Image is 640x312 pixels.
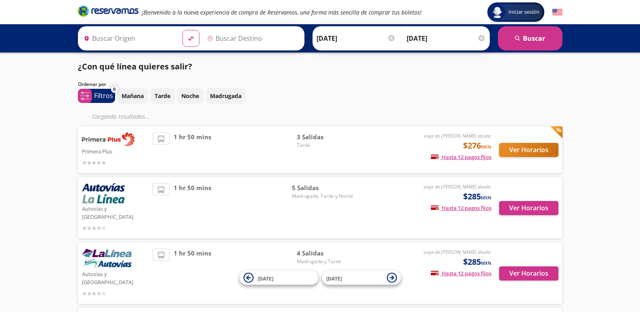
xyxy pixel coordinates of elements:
[78,81,106,88] p: Ordenar por
[82,203,149,221] p: Autovías y [GEOGRAPHIC_DATA]
[424,249,491,255] em: viaje de [PERSON_NAME] desde:
[481,260,491,266] small: MXN
[80,28,176,48] input: Buscar Origen
[117,88,148,104] button: Mañana
[499,201,558,215] button: Ver Horarios
[424,183,491,190] em: viaje de [PERSON_NAME] desde:
[481,195,491,201] small: MXN
[407,28,486,48] input: Opcional
[82,269,149,286] p: Autovías y [GEOGRAPHIC_DATA]
[210,92,241,100] p: Madrugada
[431,153,491,161] span: Hasta 12 pagos fijos
[78,5,138,17] i: Brand Logo
[78,5,138,19] a: Brand Logo
[463,256,491,268] span: $285
[481,144,491,150] small: MXN
[82,146,149,156] p: Primera Plus
[292,193,353,200] span: Madrugada, Tarde y Noche
[292,183,353,193] span: 5 Salidas
[326,275,342,282] span: [DATE]
[155,92,170,100] p: Tarde
[499,143,558,157] button: Ver Horarios
[424,132,491,139] em: viaje de [PERSON_NAME] desde:
[181,92,199,100] p: Noche
[239,271,318,285] button: [DATE]
[142,8,422,16] em: ¡Bienvenido a la nueva experiencia de compra de Reservamos, una forma más sencilla de comprar tus...
[463,191,491,203] span: $285
[122,92,144,100] p: Mañana
[113,86,115,93] span: 0
[297,132,353,142] span: 3 Salidas
[498,26,562,50] button: Buscar
[499,266,558,281] button: Ver Horarios
[297,258,353,265] span: Madrugada y Tarde
[82,249,132,269] img: Autovías y La Línea
[94,91,113,101] p: Filtros
[150,88,175,104] button: Tarde
[206,88,246,104] button: Madrugada
[204,28,300,48] input: Buscar Destino
[177,88,204,104] button: Noche
[505,8,543,16] span: Iniciar sesión
[258,275,273,282] span: [DATE]
[82,183,125,203] img: Autovías y La Línea
[174,249,211,298] span: 1 hr 50 mins
[78,61,192,73] p: ¿Con qué línea quieres salir?
[322,271,401,285] button: [DATE]
[174,132,211,167] span: 1 hr 50 mins
[92,113,150,120] em: Cargando resultados ...
[431,270,491,277] span: Hasta 12 pagos fijos
[317,28,396,48] input: Elegir Fecha
[174,183,211,232] span: 1 hr 50 mins
[552,7,562,17] button: English
[431,204,491,211] span: Hasta 12 pagos fijos
[463,140,491,152] span: $276
[78,89,115,103] button: 0Filtros
[297,249,353,258] span: 4 Salidas
[82,132,134,146] img: Primera Plus
[297,142,353,149] span: Tarde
